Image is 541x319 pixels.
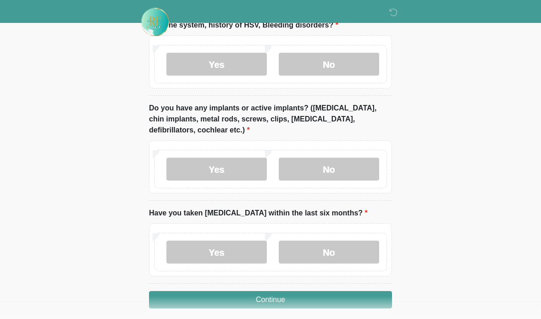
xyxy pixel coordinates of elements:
[149,103,392,136] label: Do you have any implants or active implants? ([MEDICAL_DATA], chin implants, metal rods, screws, ...
[149,208,368,219] label: Have you taken [MEDICAL_DATA] within the last six months?
[140,7,170,37] img: Rehydrate Aesthetics & Wellness Logo
[279,53,379,76] label: No
[279,158,379,181] label: No
[279,241,379,264] label: No
[149,291,392,308] button: Continue
[166,53,267,76] label: Yes
[166,158,267,181] label: Yes
[166,241,267,264] label: Yes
